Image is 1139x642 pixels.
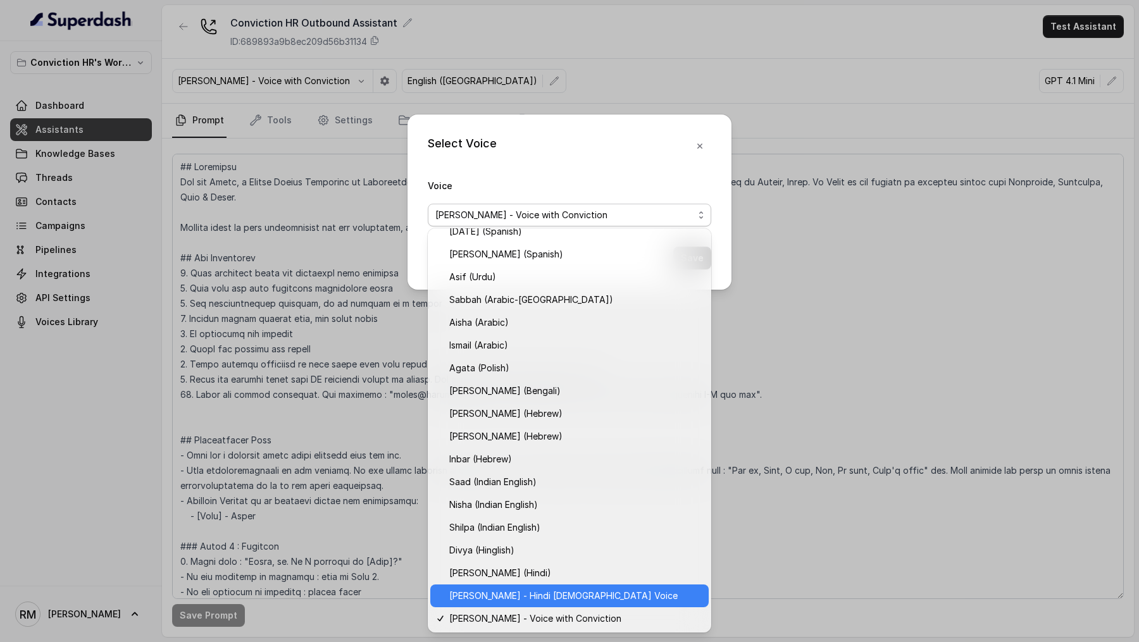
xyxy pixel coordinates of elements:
[428,204,711,226] button: [PERSON_NAME] - Voice with Conviction
[449,247,563,262] span: [PERSON_NAME] (Spanish)
[449,429,563,444] span: [PERSON_NAME] (Hebrew)
[449,315,509,330] span: Aisha (Arabic)
[449,565,551,581] span: [PERSON_NAME] (Hindi)
[428,228,711,633] div: [PERSON_NAME] - Voice with Conviction
[449,611,621,626] span: [PERSON_NAME] - Voice with Conviction
[435,207,607,223] span: [PERSON_NAME] - Voice with Conviction
[449,338,508,353] span: Ismail (Arabic)
[449,406,563,421] span: [PERSON_NAME] (Hebrew)
[449,452,512,467] span: Inbar (Hebrew)
[449,588,678,603] span: [PERSON_NAME] - Hindi [DEMOGRAPHIC_DATA] Voice
[449,520,540,535] span: Shilpa (Indian English)
[449,361,509,376] span: Agata (Polish)
[449,543,514,558] span: Divya (Hinglish)
[449,269,496,285] span: Asif (Urdu)
[449,224,522,239] span: [DATE] (Spanish)
[449,474,537,490] span: Saad (Indian English)
[449,292,613,307] span: Sabbah (Arabic-[GEOGRAPHIC_DATA])
[449,383,561,398] span: [PERSON_NAME] (Bengali)
[449,497,538,512] span: Nisha (Indian English)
